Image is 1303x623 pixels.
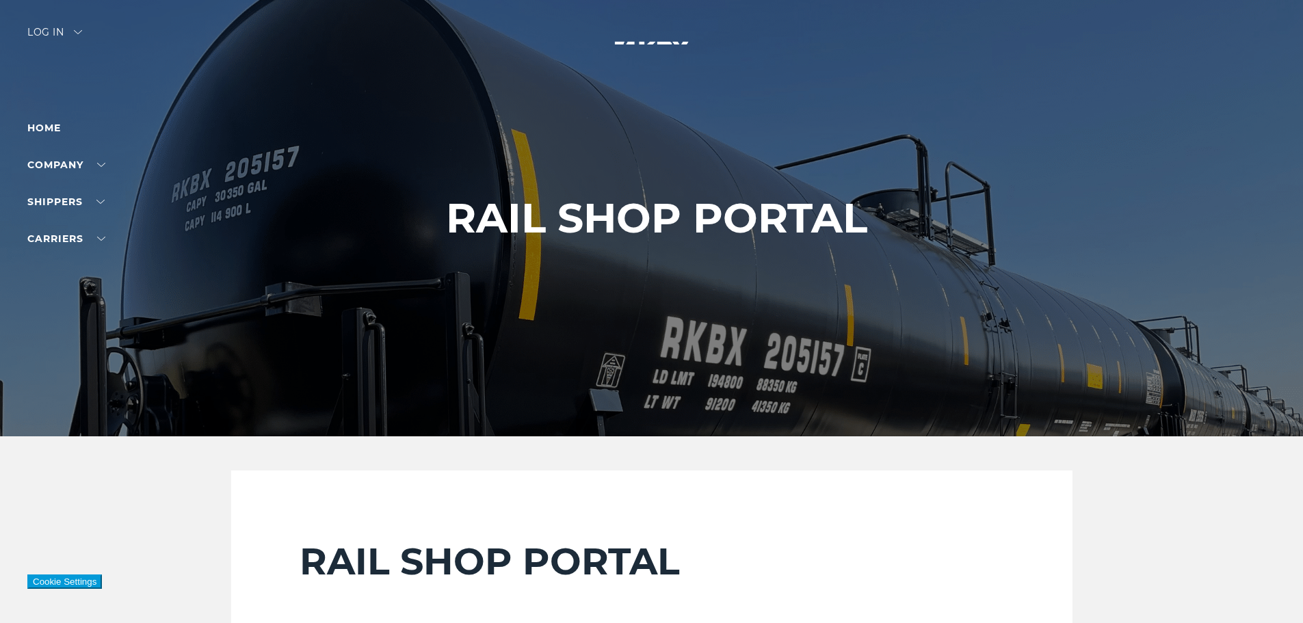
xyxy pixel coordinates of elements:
h2: RAIL SHOP PORTAL [300,539,1004,584]
a: SHIPPERS [27,196,105,208]
a: Carriers [27,233,105,245]
img: kbx logo [601,27,703,88]
button: Cookie Settings [27,574,102,589]
img: arrow [74,30,82,34]
a: Company [27,159,105,171]
a: Home [27,122,61,134]
div: Log in [27,27,82,47]
h1: RAIL SHOP PORTAL [446,195,867,241]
